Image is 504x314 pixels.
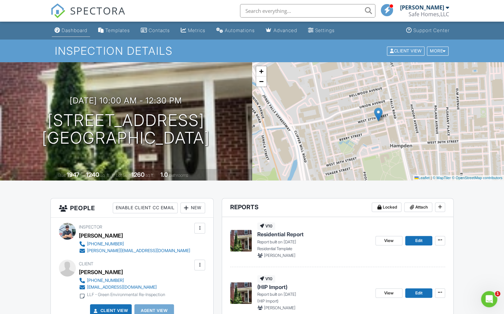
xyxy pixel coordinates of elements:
[100,173,110,178] span: sq. ft.
[50,3,65,18] img: The Best Home Inspection Software - Spectora
[214,24,258,37] a: Automations (Basic)
[70,3,126,18] span: SPECTORA
[79,267,123,277] div: [PERSON_NAME]
[386,48,426,53] a: Client View
[55,45,450,57] h1: Inspection Details
[79,284,165,291] a: [EMAIL_ADDRESS][DOMAIN_NAME]
[433,176,451,180] a: © MapTiler
[79,231,123,241] div: [PERSON_NAME]
[256,66,266,76] a: Zoom in
[92,307,128,314] a: Client View
[240,4,375,18] input: Search everything...
[149,27,170,33] div: Contacts
[87,248,190,253] div: [PERSON_NAME][EMAIL_ADDRESS][DOMAIN_NAME]
[87,285,157,290] div: [EMAIL_ADDRESS][DOMAIN_NAME]
[495,291,500,296] span: 1
[86,171,99,178] div: 1240
[87,241,124,247] div: [PHONE_NUMBER]
[50,9,126,23] a: SPECTORA
[116,173,130,178] span: Lot Size
[79,277,165,284] a: [PHONE_NUMBER]
[409,11,449,18] div: Safe Homes,LLC
[146,173,154,178] span: sq.ft.
[113,202,178,213] div: Enable Client CC Email
[315,27,335,33] div: Settings
[87,292,165,297] div: LLF - Green Environmental Re-Inspection
[180,202,205,213] div: New
[305,24,337,37] a: Settings
[259,77,263,86] span: −
[138,24,173,37] a: Contacts
[452,176,502,180] a: © OpenStreetMap contributors
[70,96,182,105] h3: [DATE] 10:00 am - 12:30 pm
[273,27,297,33] div: Advanced
[431,176,432,180] span: |
[79,247,190,254] a: [PERSON_NAME][EMAIL_ADDRESS][DOMAIN_NAME]
[403,24,452,37] a: Support Center
[105,27,130,33] div: Templates
[374,107,382,121] img: Marker
[387,46,424,55] div: Client View
[225,27,255,33] div: Automations
[58,173,66,178] span: Built
[188,27,205,33] div: Metrics
[52,24,90,37] a: Dashboard
[67,171,80,178] div: 1947
[178,24,208,37] a: Metrics
[62,27,87,33] div: Dashboard
[414,176,430,180] a: Leaflet
[169,173,188,178] span: bathrooms
[79,241,190,247] a: [PHONE_NUMBER]
[481,291,497,307] iframe: Intercom live chat
[400,4,444,11] div: [PERSON_NAME]
[256,76,266,87] a: Zoom out
[160,171,168,178] div: 1.0
[95,24,133,37] a: Templates
[263,24,300,37] a: Advanced
[42,112,210,147] h1: [STREET_ADDRESS] [GEOGRAPHIC_DATA]
[259,67,263,75] span: +
[427,46,449,55] div: More
[51,198,213,218] h3: People
[413,27,450,33] div: Support Center
[131,171,145,178] div: 1260
[79,261,93,266] span: Client
[79,224,102,230] span: Inspector
[87,278,124,283] div: [PHONE_NUMBER]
